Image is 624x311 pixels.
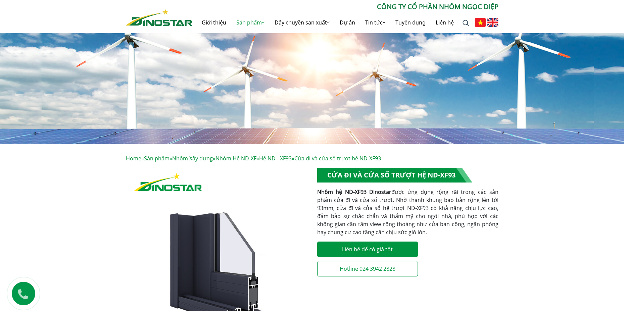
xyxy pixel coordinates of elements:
a: Giới thiệu [197,12,231,33]
h1: Cửa đi và cửa sổ trượt hệ ND-XF93 [317,168,472,183]
a: Liên hệ [431,12,459,33]
img: search [463,20,469,27]
a: Tuyển dụng [390,12,431,33]
strong: Nhôm hệ ND-XF93 Dinostar [317,188,392,196]
a: Sản phẩm [144,155,170,162]
a: Liên hệ để có giá tốt [317,242,418,257]
a: Hotline 024 3942 2828 [317,261,418,276]
img: English [487,18,498,27]
span: » » » » » [126,155,381,162]
a: Nhôm Hệ ND-XF [215,155,256,162]
a: Home [126,155,141,162]
img: Tiếng Việt [475,18,486,27]
a: Sản phẩm [231,12,270,33]
a: Hệ ND - XF93 [259,155,292,162]
a: Tin tức [360,12,390,33]
a: Dây chuyền sản xuất [270,12,335,33]
span: Cửa đi và cửa sổ trượt hệ ND-XF93 [294,155,381,162]
p: CÔNG TY CỔ PHẦN NHÔM NGỌC DIỆP [192,2,498,12]
img: Nhôm Dinostar [126,9,192,26]
p: được ứng dụng rộng rãi trong các sản phẩm cửa đi và cửa sổ trượt. Nhờ thanh khung bao bản rộng lê... [317,188,498,236]
a: Nhôm Xây dựng [172,155,213,162]
a: Dự án [335,12,360,33]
